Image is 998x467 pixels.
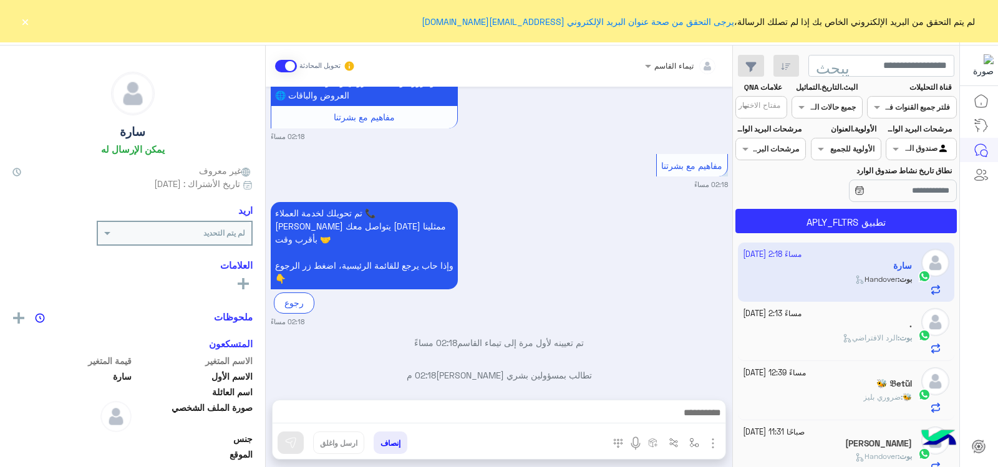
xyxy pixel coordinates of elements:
[275,208,375,218] font: 📞 تم تحويلك لخدمة العملاء
[112,72,154,115] img: defaultAdmin.png
[664,432,684,453] button: سيناريو الزناد
[628,436,643,451] img: إرسال ملاحظة صوتية
[831,124,876,133] font: الأولوية.العنوان
[705,436,720,451] img: إرسال المرفق
[271,132,304,140] font: 02:18 مساءً
[876,378,912,389] h5: 🐝 𝔅etũl
[134,448,253,461] span: الموقع
[643,432,664,453] button: إنشاء النظام
[120,125,145,138] font: سارة
[209,338,253,349] font: المتسكعون
[918,448,931,460] img: واتساب
[684,432,705,453] button: حدد التدفق
[909,319,912,329] font: .
[407,370,436,380] font: 02:18 م
[414,337,457,348] font: 02:18 مساءً
[299,62,341,69] font: تحويل المحادثة
[172,402,253,413] font: صورة الملف الشخصي
[743,309,802,318] font: [DATE] 2:13 مساءً
[374,431,407,454] button: إنصاف
[203,228,245,238] font: لم يتم التحديد
[113,371,132,382] font: سارة
[669,438,679,448] img: سيناريو الزناد
[214,311,253,322] font: ملحوظات
[199,165,241,176] font: غير معروف
[284,436,297,449] img: إرسال رسالة
[918,388,931,401] img: واتساب
[313,431,364,454] button: ارسل واغلق
[661,160,722,171] font: مفاهيم مع بشرتنا
[909,319,912,330] h5: .
[816,59,850,74] font: يبحث
[271,202,458,289] p: 15/10/2025، 2:18 مساءً
[12,448,132,461] span: باطل
[850,124,952,133] font: مرشحات البريد الوارد.المُعيَّنة إلى
[921,367,949,395] img: defaultAdmin.png
[212,387,253,397] font: اسم العائلة
[230,449,253,460] font: الموقع
[744,82,782,92] font: علامات QNA
[680,124,802,133] font: مرشحات البريد الوارد وملاحظات الوكيل
[284,297,304,308] font: رجوع
[856,166,952,175] font: نطاق تاريخ نشاط صندوق الوارد
[205,355,253,366] font: الاسم المتغير
[898,333,899,342] font: :
[898,451,899,461] font: :
[21,12,30,31] font: ×
[852,333,898,342] font: الرد الافتراضي
[689,438,699,448] img: حدد التدفق
[101,143,165,155] font: يمكن الإرسال له
[275,77,437,100] font: أو تزور موقعنا الالكتروني وتتعرف على أحدث العروض والباقات 🌐
[35,313,45,323] img: ملحوظات
[233,433,253,444] font: جنس
[909,82,952,92] font: قناة التحليلات
[380,438,400,448] font: إنصاف
[845,438,912,448] font: [PERSON_NAME]
[154,178,240,189] font: تاريخ الأشتراك : [DATE]
[845,438,912,449] h5: سيريل فيليب
[863,392,901,402] font: ضروري بليز
[134,432,253,445] span: جنس
[743,427,805,436] font: [DATE] 11:31 صباحًا
[88,355,132,366] font: قيمة المتغير
[275,260,453,284] font: وإذا حاب يرجع للقائمة الرئيسية، اضغط زر الرجوع 👇
[422,16,734,27] a: يرجى التحقق من صحة عنوان البريد الإلكتروني [EMAIL_ADDRESS][DOMAIN_NAME]
[899,451,912,461] font: بوت
[275,221,446,244] font: [PERSON_NAME] يتواصل معك [DATE] ممثلينا بأقرب وقت 🤝
[271,317,304,325] font: 02:18 مساءً
[436,370,592,380] font: [PERSON_NAME] تطالب بمسؤولين بشري
[918,329,931,342] img: واتساب
[457,337,584,348] font: تم تعيينه لأول مرة إلى تيماء القاسم
[694,180,728,188] font: 02:18 مساءً
[743,368,806,377] font: [DATE] 12:39 مساءً
[19,15,31,27] button: ×
[613,438,623,448] img: إجراء مكالمة
[734,16,975,27] font: لم يتم التحقق من البريد الإلكتروني الخاص بك إذا لم تصلك الرسالة،
[220,259,253,271] font: العلامات
[238,205,253,216] font: اريد
[134,401,253,430] span: صورة الملف الشخصي
[796,82,858,92] font: البث.التاريخ.التماثيل
[12,432,132,445] span: باطل
[648,438,658,448] img: إنشاء النظام
[971,54,994,77] img: 177882628735456
[320,438,357,448] font: ارسل واغلق
[654,61,694,70] font: تيماء القاسم
[134,370,253,383] span: الاسم الأول
[921,308,949,336] img: defaultAdmin.png
[134,385,253,398] span: اسم العائلة
[903,392,912,402] font: 🐝
[739,100,780,110] font: مفتاح الاختيار
[808,55,858,82] button: يبحث
[735,209,957,233] button: تطبيق APLY_FLTRS
[865,451,898,461] font: Handover
[334,112,395,122] font: مفاهيم مع بشرتنا
[901,392,903,402] font: :
[12,370,132,383] span: سارة
[807,216,886,228] font: تطبيق APLY_FLTRS
[899,333,912,342] font: بوت
[876,378,912,388] font: 🐝 𝔅etũl
[13,312,24,324] img: يضيف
